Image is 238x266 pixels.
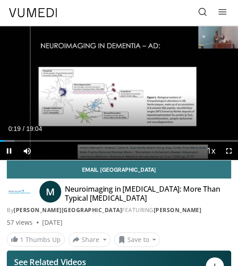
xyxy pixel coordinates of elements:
div: [DATE] [42,218,63,227]
a: [PERSON_NAME][GEOGRAPHIC_DATA] [14,206,122,214]
div: By FEATURING [7,206,231,214]
img: Lahey Hospital & Medical Center [7,184,32,199]
span: 57 views [7,218,33,227]
button: Playback Rate [202,142,220,160]
button: Fullscreen [220,142,238,160]
span: 1 [20,235,24,244]
a: M [39,181,61,203]
span: 0:19 [8,125,20,132]
img: VuMedi Logo [9,8,57,17]
span: / [23,125,24,132]
span: 19:04 [26,125,42,132]
button: Share [68,232,111,247]
a: 1 Thumbs Up [7,232,65,247]
a: Email [GEOGRAPHIC_DATA] [7,160,231,179]
button: Mute [18,142,36,160]
button: Save to [114,232,160,247]
a: [PERSON_NAME] [154,206,202,214]
h4: Neuroimaging in [MEDICAL_DATA]: More Than Typical [MEDICAL_DATA] [65,184,223,203]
